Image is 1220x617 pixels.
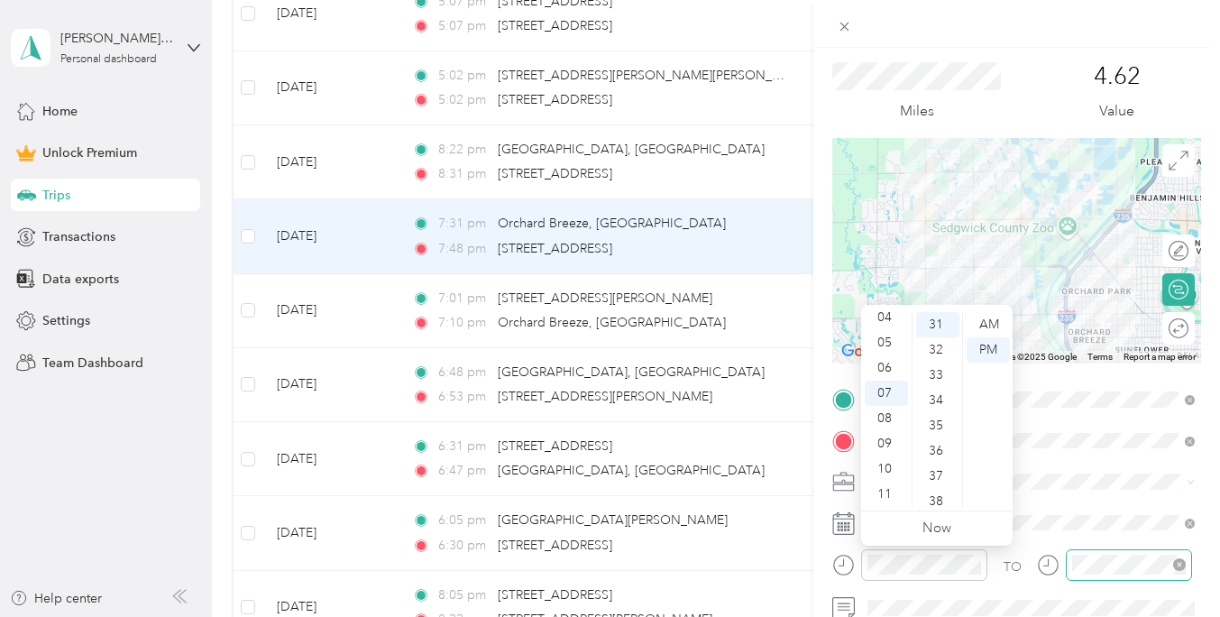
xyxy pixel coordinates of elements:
div: 11 [865,482,908,507]
div: 33 [916,363,959,388]
iframe: Everlance-gr Chat Button Frame [1119,516,1220,617]
div: TO [1004,557,1022,576]
a: Now [922,520,951,537]
div: 10 [865,456,908,482]
div: 36 [916,438,959,464]
div: 35 [916,413,959,438]
div: 05 [865,330,908,355]
div: 31 [916,312,959,337]
div: 37 [916,464,959,489]
div: 38 [916,489,959,514]
div: 07 [865,381,908,406]
div: 32 [916,337,959,363]
a: Open this area in Google Maps (opens a new window) [837,340,896,364]
a: Report a map error [1124,352,1196,362]
p: Value [1099,100,1134,123]
span: Map data ©2025 Google [978,352,1077,362]
div: 04 [865,305,908,330]
p: Miles [900,100,934,123]
div: 06 [865,355,908,381]
div: 09 [865,431,908,456]
div: PM [967,337,1010,363]
div: 34 [916,388,959,413]
img: Google [837,340,896,364]
p: 4.62 [1094,62,1141,91]
div: AM [967,312,1010,337]
div: 08 [865,406,908,431]
a: Terms (opens in new tab) [1087,352,1113,362]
